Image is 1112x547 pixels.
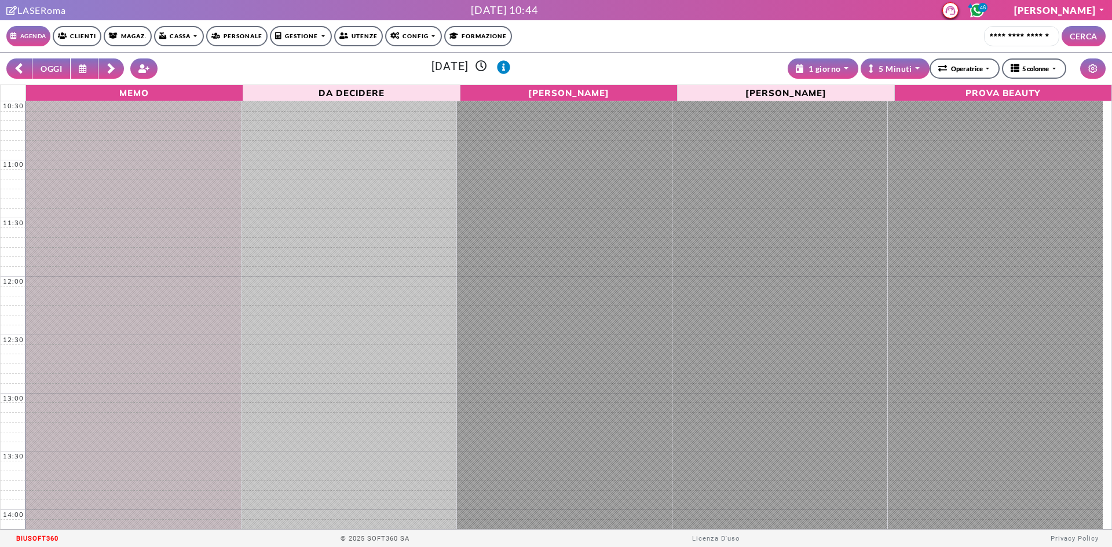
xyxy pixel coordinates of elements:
[681,86,891,98] span: [PERSON_NAME]
[692,535,740,542] a: Licenza D'uso
[444,26,512,46] a: Formazione
[6,5,66,16] a: Clicca per andare alla pagina di firmaLASERoma
[6,26,50,46] a: Agenda
[53,26,101,46] a: Clienti
[978,3,987,12] span: 46
[984,26,1059,46] input: Cerca cliente...
[1,219,26,227] div: 11:30
[1,102,26,110] div: 10:30
[270,26,331,46] a: Gestione
[1014,5,1105,16] a: [PERSON_NAME]
[1,511,26,519] div: 14:00
[29,86,240,98] span: Memo
[463,86,674,98] span: [PERSON_NAME]
[471,2,538,18] div: [DATE] 10:44
[1062,26,1106,46] button: CERCA
[898,86,1109,98] span: PROVA BEAUTY
[6,6,17,15] i: Clicca per andare alla pagina di firma
[32,58,71,79] button: OGGI
[154,26,204,46] a: Cassa
[1,160,26,168] div: 11:00
[796,63,841,75] div: 1 giorno
[164,60,778,74] h3: [DATE]
[385,26,442,46] a: Config
[334,26,383,46] a: Utenze
[130,58,158,79] button: Crea nuovo contatto rapido
[1,452,26,460] div: 13:30
[246,86,457,98] span: Da Decidere
[1,277,26,285] div: 12:00
[206,26,268,46] a: Personale
[1,336,26,344] div: 12:30
[1,394,26,402] div: 13:00
[869,63,912,75] div: 5 Minuti
[1051,535,1099,542] a: Privacy Policy
[104,26,152,46] a: Magaz.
